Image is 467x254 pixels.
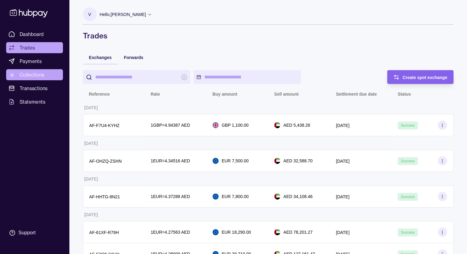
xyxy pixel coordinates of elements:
[84,141,98,146] p: [DATE]
[222,229,251,236] p: EUR 18,290.00
[212,193,219,200] img: eu
[401,123,414,128] span: Success
[336,194,349,199] p: [DATE]
[283,193,313,200] p: AED 34,108.46
[222,122,249,129] p: GBP 1,100.00
[283,122,310,129] p: AED 5,438.26
[6,96,63,107] a: Statements
[398,92,411,97] p: Status
[401,195,414,199] span: Success
[20,71,44,78] span: Collections
[6,56,63,67] a: Payments
[84,212,98,217] p: [DATE]
[274,158,280,164] img: ae
[95,70,178,84] input: search
[336,123,349,128] p: [DATE]
[212,122,219,128] img: gb
[20,30,44,38] span: Dashboard
[84,105,98,110] p: [DATE]
[274,193,280,200] img: ae
[336,230,349,235] p: [DATE]
[18,229,36,236] div: Support
[88,11,91,18] p: V
[403,75,447,80] span: Create spot exchange
[274,92,298,97] p: Sell amount
[212,92,237,97] p: Buy amount
[274,229,280,235] img: ae
[212,229,219,235] img: eu
[401,230,414,235] span: Success
[222,157,249,164] p: EUR 7,500.00
[283,157,313,164] p: AED 32,588.70
[6,29,63,40] a: Dashboard
[20,98,45,105] span: Statements
[151,122,190,129] p: 1 GBP = 4.94387 AED
[6,42,63,53] a: Trades
[89,194,120,199] p: AF-HHTG-8N21
[89,123,120,128] p: AF-F7U4-KYHZ
[6,83,63,94] a: Transactions
[83,31,453,41] h1: Trades
[151,193,190,200] p: 1 EUR = 4.37288 AED
[84,177,98,181] p: [DATE]
[283,229,313,236] p: AED 78,201.27
[222,193,249,200] p: EUR 7,800.00
[124,55,143,60] span: Forwards
[151,229,190,236] p: 1 EUR = 4.27563 AED
[89,230,119,235] p: AF-61XF-R79H
[336,92,377,97] p: Settlement due date
[89,159,122,164] p: AF-OHZQ-ZSHN
[387,70,453,84] button: Create spot exchange
[6,69,63,80] a: Collections
[151,157,190,164] p: 1 EUR = 4.34516 AED
[20,44,35,51] span: Trades
[6,226,63,239] a: Support
[89,55,112,60] span: Exchanges
[100,11,146,18] p: Hello, [PERSON_NAME]
[151,92,160,97] p: Rate
[401,159,414,163] span: Success
[20,85,48,92] span: Transactions
[274,122,280,128] img: ae
[20,58,42,65] span: Payments
[336,159,349,164] p: [DATE]
[212,158,219,164] img: eu
[89,92,110,97] p: Reference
